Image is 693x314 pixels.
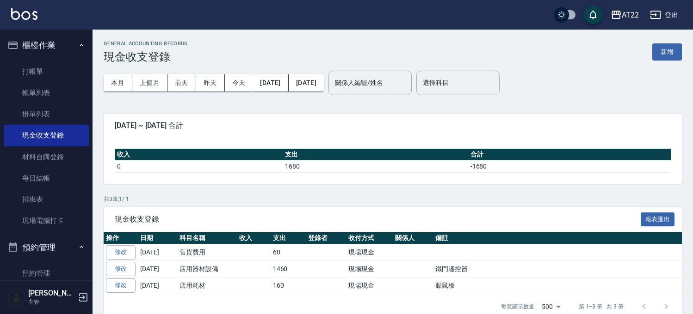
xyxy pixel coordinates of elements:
[106,245,136,260] a: 修改
[4,82,89,103] a: 帳單列表
[622,9,639,21] div: AT22
[177,244,237,261] td: 售貨費用
[115,160,283,172] td: 0
[4,189,89,210] a: 排班表
[4,103,89,125] a: 掛單列表
[138,277,177,294] td: [DATE]
[4,210,89,231] a: 現場電腦打卡
[104,50,188,63] h3: 現金收支登錄
[237,232,271,244] th: 收入
[138,261,177,278] td: [DATE]
[196,74,225,91] button: 昨天
[346,261,393,278] td: 現場現金
[106,278,136,293] a: 修改
[652,47,682,56] a: 新增
[283,149,468,161] th: 支出
[4,235,89,260] button: 預約管理
[177,232,237,244] th: 科目名稱
[607,6,643,24] button: AT22
[104,74,132,91] button: 本月
[253,74,288,91] button: [DATE]
[104,232,138,244] th: 操作
[271,261,306,278] td: 1460
[4,61,89,82] a: 打帳單
[468,149,671,161] th: 合計
[4,33,89,57] button: 櫃檯作業
[177,261,237,278] td: 店用器材設備
[4,263,89,284] a: 預約管理
[289,74,324,91] button: [DATE]
[393,232,433,244] th: 關係人
[271,244,306,261] td: 60
[132,74,167,91] button: 上個月
[641,214,675,223] a: 報表匯出
[28,298,75,306] p: 主管
[138,232,177,244] th: 日期
[346,244,393,261] td: 現場現金
[346,277,393,294] td: 現場現金
[646,6,682,24] button: 登出
[271,232,306,244] th: 支出
[11,8,37,20] img: Logo
[4,146,89,168] a: 材料自購登錄
[167,74,196,91] button: 前天
[115,149,283,161] th: 收入
[271,277,306,294] td: 160
[641,212,675,227] button: 報表匯出
[115,215,641,224] span: 現金收支登錄
[579,302,624,311] p: 第 1–3 筆 共 3 筆
[104,41,188,47] h2: GENERAL ACCOUNTING RECORDS
[225,74,253,91] button: 今天
[652,43,682,60] button: 新增
[283,160,468,172] td: 1680
[104,195,682,203] p: 共 3 筆, 1 / 1
[138,244,177,261] td: [DATE]
[346,232,393,244] th: 收付方式
[106,262,136,276] a: 修改
[177,277,237,294] td: 店用耗材
[501,302,534,311] p: 每頁顯示數量
[4,125,89,146] a: 現金收支登錄
[115,121,671,130] span: [DATE] ~ [DATE] 合計
[4,168,89,189] a: 每日結帳
[306,232,346,244] th: 登錄者
[28,289,75,298] h5: [PERSON_NAME]
[584,6,602,24] button: save
[468,160,671,172] td: -1680
[7,288,26,307] img: Person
